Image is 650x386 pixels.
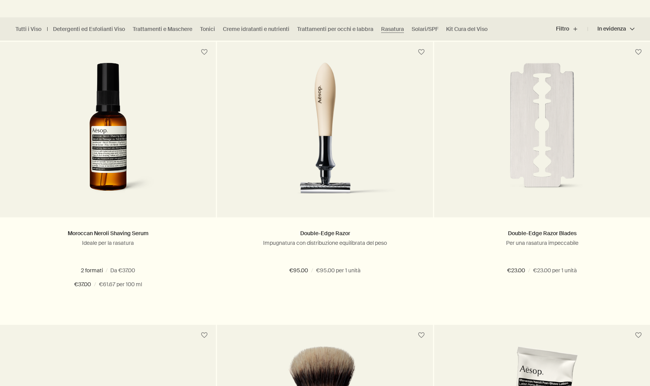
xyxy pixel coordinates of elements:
span: / [94,280,96,289]
button: Salva nell'armadietto. [414,45,428,59]
button: Salva nell'armadietto. [631,328,645,342]
img: Double-Edge Razor [255,63,395,206]
span: €23.00 [507,266,525,275]
a: Rasatura [381,26,404,33]
p: Per una rasatura impeccabile [446,239,638,246]
span: / [528,266,530,275]
a: Kit Cura del Viso [446,26,487,33]
img: Double-Edge Razor Blades [460,63,624,206]
button: Salva nell'armadietto. [197,328,211,342]
a: Creme idratanti e nutrienti [223,26,289,33]
span: €95.00 [289,266,308,275]
span: €37.00 [74,280,91,289]
a: Tutti i Viso [15,26,41,33]
p: Ideale per la rasatura [12,239,204,246]
a: Double-Edge Razor Blades [434,63,650,217]
button: Filtro [556,20,588,38]
span: €95.00 per 1 unità [316,266,361,275]
a: Solari/SPF [412,26,438,33]
a: Trattamenti per occhi e labbra [297,26,373,33]
span: €23.00 per 1 unità [533,266,577,275]
a: Double-Edge Razor Blades [508,230,576,237]
button: Salva nell'armadietto. [197,45,211,59]
a: Tonici [200,26,215,33]
span: 60 mL [82,267,102,274]
a: Double-Edge Razor [217,63,433,217]
button: In evidenza [588,20,635,38]
span: 100 mL [117,267,139,274]
a: Double-Edge Razor [300,230,350,237]
a: Trattamenti e Maschere [133,26,192,33]
button: Salva nell'armadietto. [631,45,645,59]
a: Moroccan Neroli Shaving Serum [68,230,149,237]
a: Detergenti ed Esfolianti Viso [53,26,125,33]
button: Salva nell'armadietto. [414,328,428,342]
span: / [311,266,313,275]
span: €61.67 per 100 ml [99,280,142,289]
p: Impugnatura con distribuzione equilibrata del peso [229,239,421,246]
img: Moroccan Neroli Shaving Serum with pump [35,63,181,206]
